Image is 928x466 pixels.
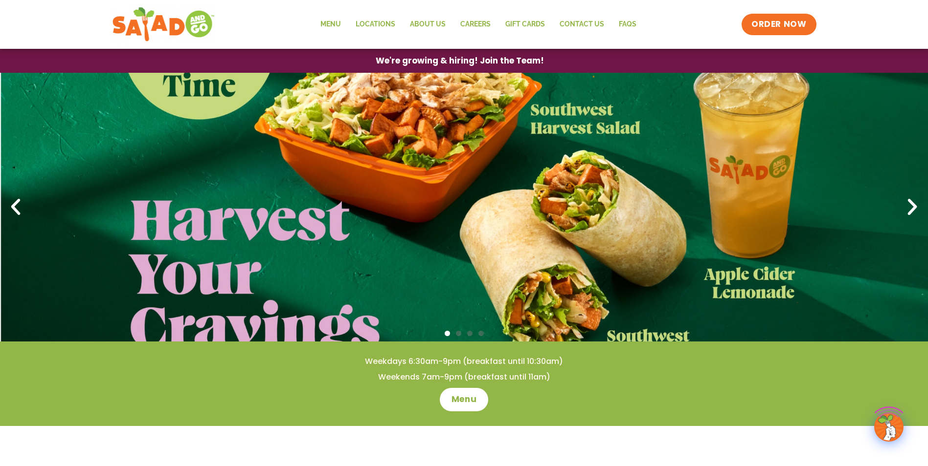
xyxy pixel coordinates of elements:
a: Menu [313,13,348,36]
a: Careers [453,13,498,36]
a: FAQs [611,13,644,36]
span: Go to slide 2 [456,331,461,336]
a: Locations [348,13,403,36]
a: GIFT CARDS [498,13,552,36]
h4: Weekends 7am-9pm (breakfast until 11am) [20,372,908,382]
span: ORDER NOW [751,19,806,30]
span: We're growing & hiring! Join the Team! [376,57,544,65]
h4: Weekdays 6:30am-9pm (breakfast until 10:30am) [20,356,908,367]
span: Go to slide 4 [478,331,484,336]
a: About Us [403,13,453,36]
img: new-SAG-logo-768×292 [112,5,215,44]
a: Menu [440,388,488,411]
div: Previous slide [5,196,26,218]
span: Go to slide 1 [445,331,450,336]
div: Next slide [902,196,923,218]
span: Go to slide 3 [467,331,473,336]
span: Menu [452,394,476,405]
a: ORDER NOW [742,14,816,35]
a: Contact Us [552,13,611,36]
nav: Menu [313,13,644,36]
a: We're growing & hiring! Join the Team! [361,49,559,72]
